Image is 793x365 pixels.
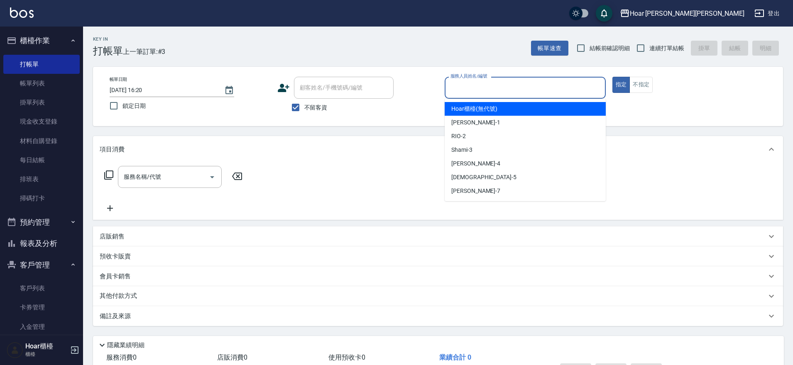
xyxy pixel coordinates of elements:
a: 打帳單 [3,55,80,74]
span: Shami -3 [451,146,472,154]
button: 帳單速查 [531,41,568,56]
button: 客戶管理 [3,254,80,276]
span: Hoar櫃檯 (無代號) [451,105,497,113]
h2: Key In [93,36,123,42]
span: 鎖定日期 [122,102,146,110]
img: Logo [10,7,34,18]
span: 連續打單結帳 [649,44,684,53]
p: 會員卡銷售 [100,272,131,281]
div: Hoar [PERSON_NAME][PERSON_NAME] [630,8,744,19]
p: 項目消費 [100,145,125,154]
a: 掛單列表 [3,93,80,112]
p: 隱藏業績明細 [107,341,144,350]
span: 使用預收卡 0 [328,353,365,361]
div: 備註及來源 [93,306,783,326]
a: 排班表 [3,170,80,189]
button: 報表及分析 [3,233,80,254]
span: [PERSON_NAME] -1 [451,118,500,127]
button: 櫃檯作業 [3,30,80,51]
button: 登出 [751,6,783,21]
p: 備註及來源 [100,312,131,321]
a: 每日結帳 [3,151,80,170]
a: 材料自購登錄 [3,131,80,151]
p: 櫃檯 [25,350,68,358]
span: 不留客資 [304,103,328,112]
div: 預收卡販賣 [93,246,783,266]
span: 業績合計 0 [439,353,471,361]
p: 預收卡販賣 [100,252,131,261]
p: 店販銷售 [100,232,125,241]
span: RIO -2 [451,132,466,141]
label: 服務人員姓名/編號 [450,73,487,79]
div: 會員卡銷售 [93,266,783,286]
p: 其他付款方式 [100,292,141,301]
div: 項目消費 [93,136,783,163]
span: [PERSON_NAME] -7 [451,187,500,195]
input: YYYY/MM/DD hh:mm [110,83,216,97]
span: 結帳前確認明細 [590,44,630,53]
button: 不指定 [629,77,653,93]
span: 服務消費 0 [106,353,137,361]
button: 指定 [612,77,630,93]
h3: 打帳單 [93,45,123,57]
span: [PERSON_NAME] -4 [451,159,500,168]
img: Person [7,342,23,358]
button: save [596,5,612,22]
a: 掃碼打卡 [3,189,80,208]
a: 現金收支登錄 [3,112,80,131]
span: [DEMOGRAPHIC_DATA] -5 [451,173,516,182]
span: 上一筆訂單:#3 [123,46,166,57]
span: 店販消費 0 [217,353,247,361]
div: 店販銷售 [93,226,783,246]
a: 客戶列表 [3,279,80,298]
button: Choose date, selected date is 2025-08-20 [219,80,239,100]
button: Hoar [PERSON_NAME][PERSON_NAME] [617,5,748,22]
a: 卡券管理 [3,298,80,317]
button: 預約管理 [3,212,80,233]
label: 帳單日期 [110,76,127,83]
a: 帳單列表 [3,74,80,93]
a: 入金管理 [3,317,80,336]
h5: Hoar櫃檯 [25,342,68,350]
div: 其他付款方式 [93,286,783,306]
button: Open [206,170,219,184]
